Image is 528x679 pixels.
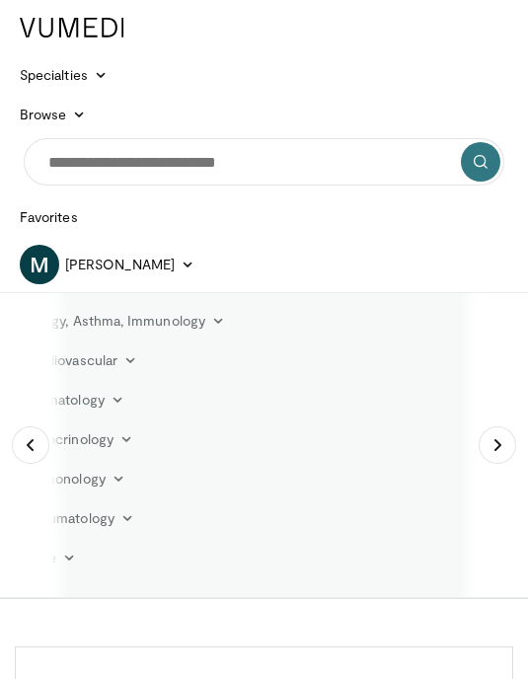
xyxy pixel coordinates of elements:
a: Dermatology [12,380,136,419]
a: Cardiovascular [12,340,149,380]
a: Browse [8,95,99,134]
a: Favorites [8,197,90,237]
span: [PERSON_NAME] [65,255,175,274]
img: VuMedi Logo [20,18,124,38]
a: Allergy, Asthma, Immunology [12,301,237,340]
a: Rheumatology [12,498,146,538]
a: Pulmonology [12,459,137,498]
a: Specialties [8,55,119,95]
span: M [20,245,59,284]
a: M [PERSON_NAME] [20,245,194,284]
input: Search topics, interventions [24,138,504,186]
a: Endocrinology [12,419,145,459]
